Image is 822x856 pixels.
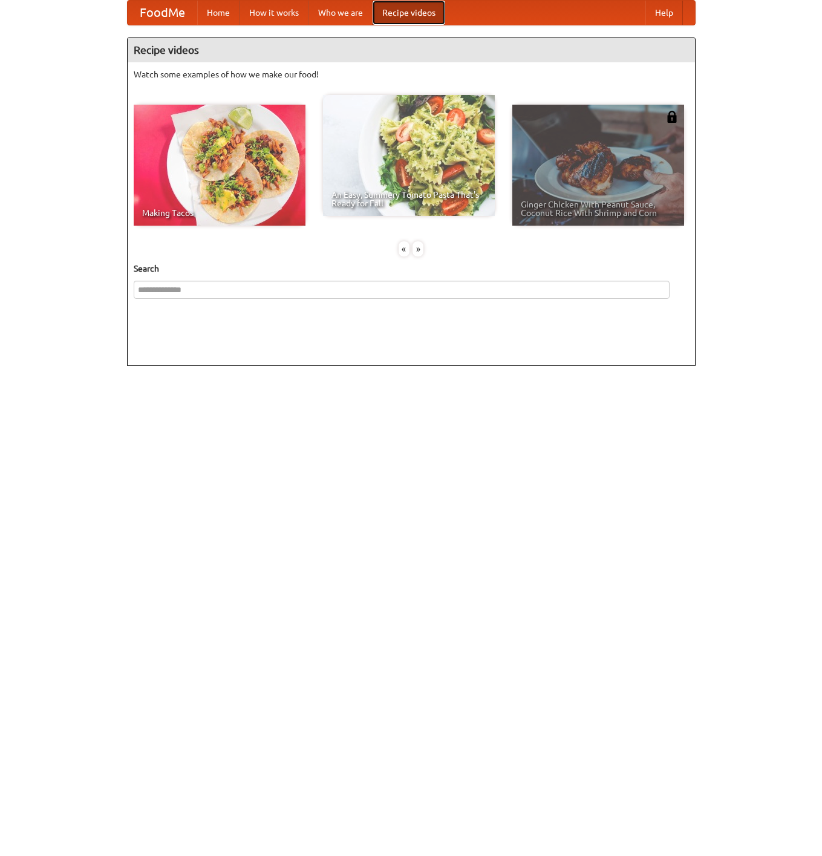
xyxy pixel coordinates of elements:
a: Making Tacos [134,105,305,226]
p: Watch some examples of how we make our food! [134,68,689,80]
a: FoodMe [128,1,197,25]
span: Making Tacos [142,209,297,217]
a: Help [645,1,683,25]
div: « [399,241,409,256]
div: » [413,241,423,256]
a: How it works [240,1,308,25]
h4: Recipe videos [128,38,695,62]
a: Recipe videos [373,1,445,25]
span: An Easy, Summery Tomato Pasta That's Ready for Fall [331,191,486,207]
img: 483408.png [666,111,678,123]
a: Who we are [308,1,373,25]
a: Home [197,1,240,25]
h5: Search [134,263,689,275]
a: An Easy, Summery Tomato Pasta That's Ready for Fall [323,95,495,216]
